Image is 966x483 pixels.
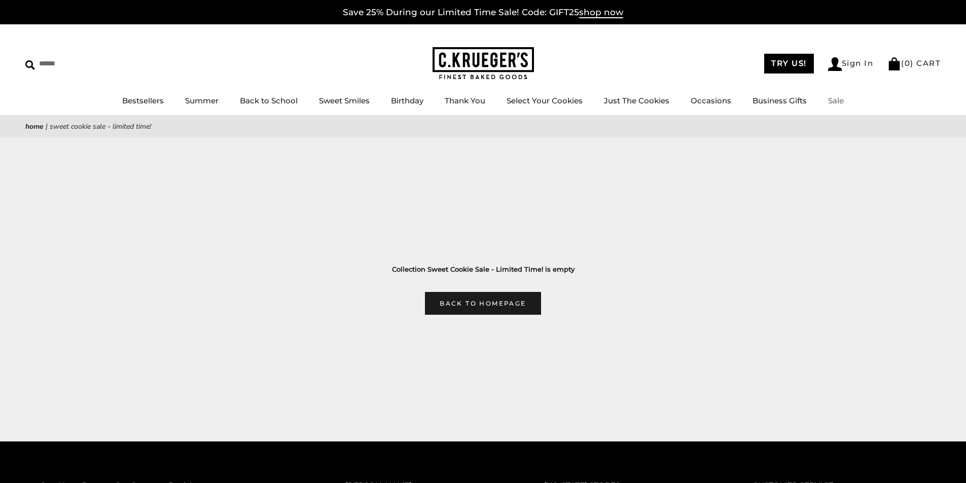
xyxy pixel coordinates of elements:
a: TRY US! [764,54,814,73]
nav: breadcrumbs [25,121,941,132]
span: Sweet Cookie Sale - Limited Time! [50,122,151,131]
span: shop now [579,7,623,18]
a: Back to School [240,96,298,105]
input: Search [25,56,146,71]
a: Business Gifts [753,96,807,105]
a: Occasions [691,96,731,105]
img: Search [25,60,35,70]
span: 0 [905,58,911,68]
a: Sale [828,96,844,105]
a: Save 25% During our Limited Time Sale! Code: GIFT25shop now [343,7,623,18]
a: Sweet Smiles [319,96,370,105]
a: Sign In [828,57,874,71]
a: Just The Cookies [604,96,669,105]
span: | [46,122,48,131]
a: Select Your Cookies [507,96,583,105]
a: Thank You [445,96,485,105]
a: (0) CART [887,58,941,68]
a: Birthday [391,96,423,105]
a: Summer [185,96,219,105]
a: Back to homepage [425,292,541,315]
a: Home [25,122,44,131]
img: C.KRUEGER'S [433,47,534,80]
a: Bestsellers [122,96,164,105]
img: Bag [887,57,901,70]
img: Account [828,57,842,71]
h3: Collection Sweet Cookie Sale - Limited Time! is empty [41,264,925,275]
